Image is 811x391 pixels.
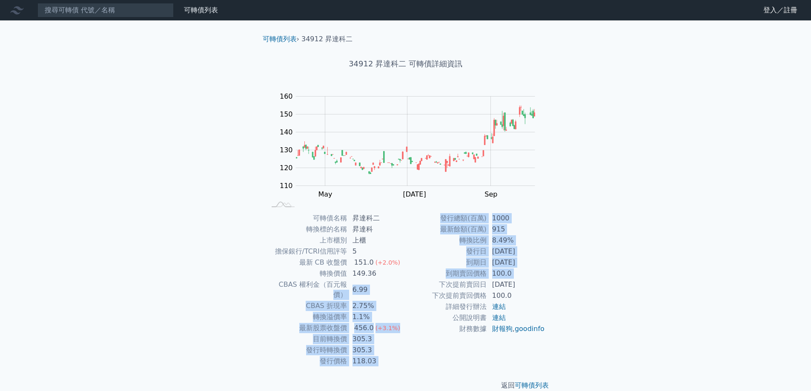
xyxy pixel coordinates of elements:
td: 轉換標的名稱 [266,224,347,235]
td: 305.3 [347,334,406,345]
tspan: Sep [484,190,497,198]
td: 財務數據 [406,323,487,334]
td: 發行總額(百萬) [406,213,487,224]
td: [DATE] [487,246,545,257]
td: 8.49% [487,235,545,246]
td: 發行日 [406,246,487,257]
td: 到期賣回價格 [406,268,487,279]
td: CBAS 折現率 [266,300,347,311]
span: (+2.0%) [375,259,400,266]
td: 發行時轉換價 [266,345,347,356]
div: 151.0 [352,257,375,268]
li: › [263,34,299,44]
td: 轉換比例 [406,235,487,246]
a: goodinfo [515,325,544,333]
td: 目前轉換價 [266,334,347,345]
td: 118.03 [347,356,406,367]
tspan: 120 [280,164,293,172]
td: 發行價格 [266,356,347,367]
td: 上市櫃別 [266,235,347,246]
div: 456.0 [352,323,375,333]
span: (+3.1%) [375,325,400,331]
td: 下次提前賣回日 [406,279,487,290]
a: 連結 [492,303,506,311]
tspan: May [318,190,332,198]
iframe: Chat Widget [768,350,811,391]
td: 6.99 [347,279,406,300]
td: 2.75% [347,300,406,311]
td: CBAS 權利金（百元報價） [266,279,347,300]
td: [DATE] [487,279,545,290]
input: 搜尋可轉債 代號／名稱 [37,3,174,17]
td: 最新餘額(百萬) [406,224,487,235]
td: 最新 CB 收盤價 [266,257,347,268]
a: 財報狗 [492,325,513,333]
td: 1.1% [347,311,406,323]
a: 可轉債列表 [515,381,549,389]
tspan: 160 [280,92,293,100]
div: 聊天小工具 [768,350,811,391]
g: Chart [275,92,548,198]
td: 915 [487,224,545,235]
a: 登入／註冊 [757,3,804,17]
td: 下次提前賣回價格 [406,290,487,301]
h1: 34912 昇達科二 可轉債詳細資訊 [256,58,556,70]
tspan: 130 [280,146,293,154]
td: 149.36 [347,268,406,279]
td: 305.3 [347,345,406,356]
td: 上櫃 [347,235,406,246]
p: 返回 [256,380,556,391]
td: 轉換價值 [266,268,347,279]
tspan: 140 [280,128,293,136]
td: 最新股票收盤價 [266,323,347,334]
td: 1000 [487,213,545,224]
a: 可轉債列表 [184,6,218,14]
a: 可轉債列表 [263,35,297,43]
td: 5 [347,246,406,257]
tspan: [DATE] [403,190,426,198]
td: [DATE] [487,257,545,268]
td: 轉換溢價率 [266,311,347,323]
td: 可轉債名稱 [266,213,347,224]
td: 擔保銀行/TCRI信用評等 [266,246,347,257]
td: 詳細發行辦法 [406,301,487,312]
td: 昇達科二 [347,213,406,224]
a: 連結 [492,314,506,322]
td: , [487,323,545,334]
td: 到期日 [406,257,487,268]
td: 100.0 [487,290,545,301]
td: 昇達科 [347,224,406,235]
tspan: 110 [280,182,293,190]
tspan: 150 [280,110,293,118]
li: 34912 昇達科二 [301,34,352,44]
td: 公開說明書 [406,312,487,323]
td: 100.0 [487,268,545,279]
